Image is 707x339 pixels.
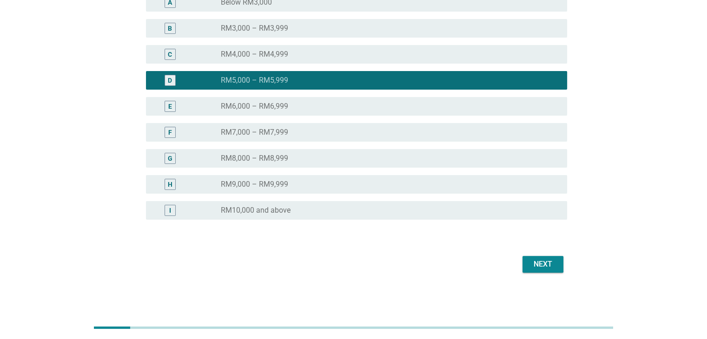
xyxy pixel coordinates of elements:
[168,127,172,137] div: F
[221,180,288,189] label: RM9,000 – RM9,999
[221,154,288,163] label: RM8,000 – RM8,999
[221,50,288,59] label: RM4,000 – RM4,999
[221,24,288,33] label: RM3,000 – RM3,999
[168,23,172,33] div: B
[530,259,556,270] div: Next
[522,256,563,273] button: Next
[168,179,172,189] div: H
[168,153,172,163] div: G
[168,49,172,59] div: C
[221,128,288,137] label: RM7,000 – RM7,999
[169,205,171,215] div: I
[221,102,288,111] label: RM6,000 – RM6,999
[168,75,172,85] div: D
[168,101,172,111] div: E
[221,206,291,215] label: RM10,000 and above
[221,76,288,85] label: RM5,000 – RM5,999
